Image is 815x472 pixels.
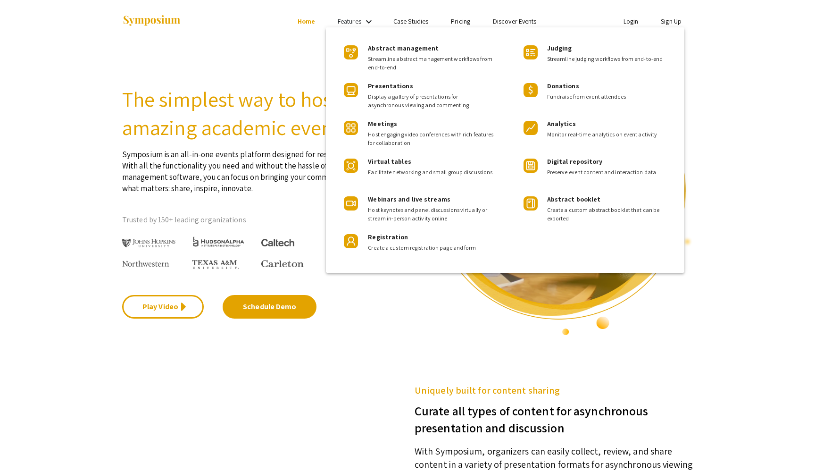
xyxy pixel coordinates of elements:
img: Product Icon [524,83,538,97]
img: Product Icon [344,83,358,97]
span: Judging [547,44,572,52]
img: Product Icon [344,234,358,248]
span: Facilitate networking and small group discussions [368,168,495,177]
span: Presentations [368,82,413,90]
span: Donations [547,82,579,90]
span: Create a custom abstract booklet that can be exported [547,206,671,223]
img: Product Icon [344,45,358,59]
span: Analytics [547,119,576,128]
img: Product Icon [524,45,538,59]
span: Preserve event content and interaction data [547,168,671,177]
span: Host engaging video conferences with rich features for collaboration [368,130,495,147]
span: Virtual tables [368,157,411,166]
span: Create a custom registration page and form [368,244,495,252]
img: Product Icon [524,121,538,135]
img: Product Icon [524,159,538,173]
span: Abstract booklet [547,195,601,203]
span: Display a gallery of presentations for asynchronous viewing and commenting [368,93,495,110]
span: Fundraise from event attendees [547,93,671,101]
span: Registration [368,233,408,241]
span: Streamline judging workflows from end-to-end [547,55,671,63]
span: Host keynotes and panel discussions virtually or stream in-person activity online [368,206,495,223]
img: Product Icon [344,121,358,135]
span: Monitor real-time analytics on event activity [547,130,671,139]
span: Meetings [368,119,397,128]
span: Streamline abstract management workflows from end-to-end [368,55,495,72]
img: Product Icon [524,196,538,211]
span: Webinars and live streams [368,195,450,203]
span: Digital repository [547,157,603,166]
img: Product Icon [344,159,358,173]
span: Abstract management [368,44,439,52]
img: Product Icon [344,196,358,211]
